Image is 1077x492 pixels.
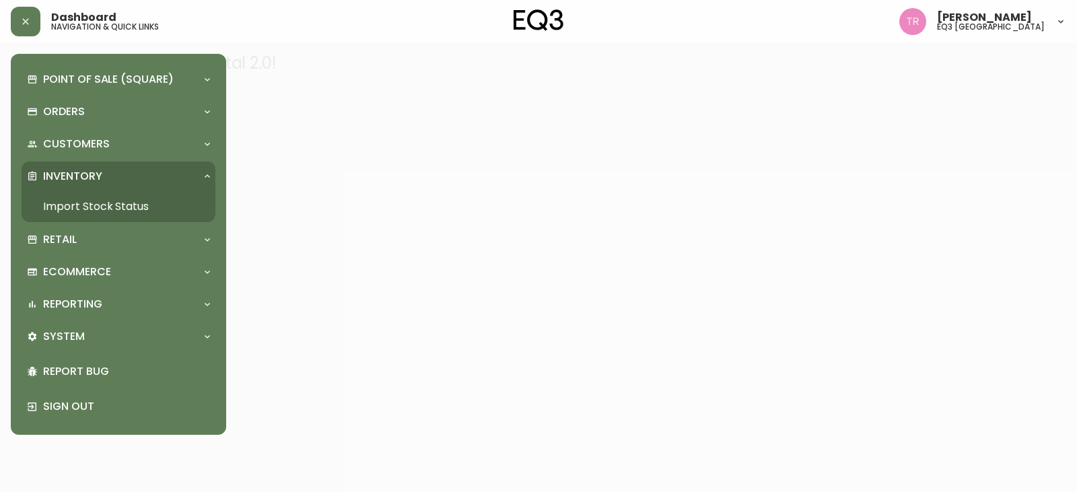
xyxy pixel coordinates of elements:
[22,289,215,319] div: Reporting
[22,162,215,191] div: Inventory
[43,364,210,379] p: Report Bug
[899,8,926,35] img: 214b9049a7c64896e5c13e8f38ff7a87
[22,97,215,127] div: Orders
[22,225,215,254] div: Retail
[22,257,215,287] div: Ecommerce
[22,129,215,159] div: Customers
[937,12,1032,23] span: [PERSON_NAME]
[43,232,77,247] p: Retail
[43,329,85,344] p: System
[22,191,215,222] a: Import Stock Status
[51,23,159,31] h5: navigation & quick links
[43,104,85,119] p: Orders
[514,9,563,31] img: logo
[22,65,215,94] div: Point of Sale (Square)
[22,354,215,389] div: Report Bug
[937,23,1045,31] h5: eq3 [GEOGRAPHIC_DATA]
[43,265,111,279] p: Ecommerce
[22,389,215,424] div: Sign Out
[43,297,102,312] p: Reporting
[43,169,102,184] p: Inventory
[51,12,116,23] span: Dashboard
[43,399,210,414] p: Sign Out
[22,322,215,351] div: System
[43,137,110,151] p: Customers
[43,72,174,87] p: Point of Sale (Square)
